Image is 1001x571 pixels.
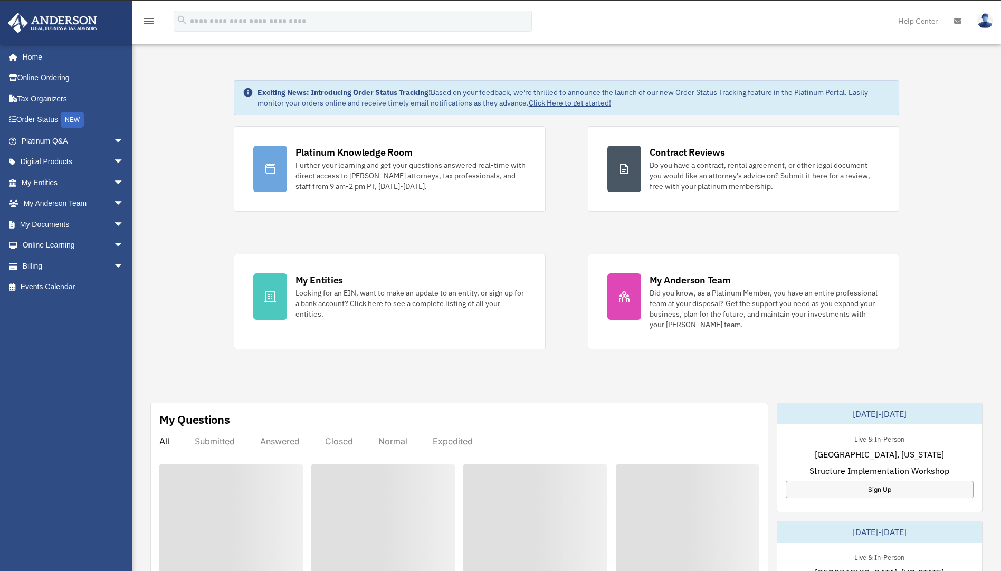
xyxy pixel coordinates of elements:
[234,254,546,349] a: My Entities Looking for an EIN, want to make an update to an entity, or sign up for a bank accoun...
[113,172,135,194] span: arrow_drop_down
[588,254,900,349] a: My Anderson Team Did you know, as a Platinum Member, you have an entire professional team at your...
[113,255,135,277] span: arrow_drop_down
[7,255,140,277] a: Billingarrow_drop_down
[815,448,944,461] span: [GEOGRAPHIC_DATA], [US_STATE]
[7,277,140,298] a: Events Calendar
[7,193,140,214] a: My Anderson Teamarrow_drop_down
[7,235,140,256] a: Online Learningarrow_drop_down
[7,109,140,131] a: Order StatusNEW
[142,15,155,27] i: menu
[846,551,913,562] div: Live & In-Person
[295,273,343,287] div: My Entities
[325,436,353,446] div: Closed
[7,88,140,109] a: Tax Organizers
[433,436,473,446] div: Expedited
[159,436,169,446] div: All
[378,436,407,446] div: Normal
[295,160,526,192] div: Further your learning and get your questions answered real-time with direct access to [PERSON_NAM...
[142,18,155,27] a: menu
[846,433,913,444] div: Live & In-Person
[113,235,135,256] span: arrow_drop_down
[7,68,140,89] a: Online Ordering
[650,146,725,159] div: Contract Reviews
[777,521,982,543] div: [DATE]-[DATE]
[529,98,611,108] a: Click Here to get started!
[7,151,140,173] a: Digital Productsarrow_drop_down
[113,193,135,215] span: arrow_drop_down
[113,214,135,235] span: arrow_drop_down
[295,288,526,319] div: Looking for an EIN, want to make an update to an entity, or sign up for a bank account? Click her...
[258,88,431,97] strong: Exciting News: Introducing Order Status Tracking!
[7,130,140,151] a: Platinum Q&Aarrow_drop_down
[650,273,731,287] div: My Anderson Team
[176,14,188,26] i: search
[61,112,84,128] div: NEW
[113,151,135,173] span: arrow_drop_down
[7,172,140,193] a: My Entitiesarrow_drop_down
[159,412,230,427] div: My Questions
[7,214,140,235] a: My Documentsarrow_drop_down
[786,481,974,498] a: Sign Up
[258,87,891,108] div: Based on your feedback, we're thrilled to announce the launch of our new Order Status Tracking fe...
[650,288,880,330] div: Did you know, as a Platinum Member, you have an entire professional team at your disposal? Get th...
[113,130,135,152] span: arrow_drop_down
[195,436,235,446] div: Submitted
[7,46,135,68] a: Home
[295,146,413,159] div: Platinum Knowledge Room
[977,13,993,28] img: User Pic
[5,13,100,33] img: Anderson Advisors Platinum Portal
[588,126,900,212] a: Contract Reviews Do you have a contract, rental agreement, or other legal document you would like...
[650,160,880,192] div: Do you have a contract, rental agreement, or other legal document you would like an attorney's ad...
[809,464,949,477] span: Structure Implementation Workshop
[234,126,546,212] a: Platinum Knowledge Room Further your learning and get your questions answered real-time with dire...
[260,436,300,446] div: Answered
[777,403,982,424] div: [DATE]-[DATE]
